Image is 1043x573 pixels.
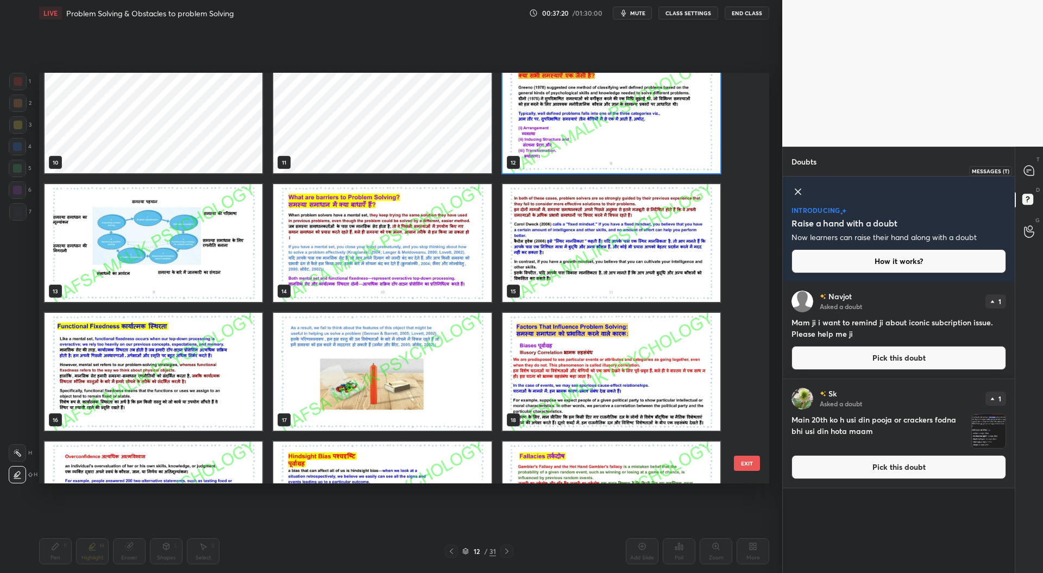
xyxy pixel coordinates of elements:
[9,160,32,177] div: 5
[39,7,62,20] div: LIVE
[1036,186,1040,194] p: D
[9,138,32,155] div: 4
[840,212,843,215] img: small-star.76a44327.svg
[502,442,720,559] img: 1759718195YT5WXK.pdf
[828,292,852,301] p: Navjot
[791,388,813,410] img: 907ebe7e3e7c423092b52c8d7c621a29.jpg
[273,442,491,559] img: 1759718195YT5WXK.pdf
[9,203,32,221] div: 7
[28,450,32,456] p: H
[820,294,826,300] img: no-rating-badge.077c3623.svg
[791,346,1006,370] button: Pick this doubt
[45,442,262,559] img: 1759718195YT5WXK.pdf
[820,302,862,311] p: Asked a doubt
[791,317,1006,339] h4: Mam ji i want to remind ji about iconic subcription issue. Please help me ji
[791,455,1006,479] button: Pick this doubt
[791,217,897,230] h5: Raise a hand with a doubt
[9,116,32,134] div: 3
[783,282,1015,573] div: grid
[489,546,496,556] div: 31
[28,473,33,477] img: shiftIcon.72a6c929.svg
[484,548,487,555] div: /
[273,313,491,431] img: 1759718195YT5WXK.pdf
[66,8,234,18] h4: Problem Solving & Obstacles to problem Solving
[734,456,760,471] button: EXIT
[725,7,769,20] button: End Class
[1036,155,1040,163] p: T
[791,249,1006,273] button: How it works?
[502,55,720,173] img: 1759718195YT5WXK.pdf
[45,313,262,431] img: 1759718195YT5WXK.pdf
[502,313,720,431] img: 1759718195YT5WXK.pdf
[820,399,862,408] p: Asked a doubt
[842,209,846,213] img: large-star.026637fe.svg
[998,298,1001,305] p: 1
[998,395,1001,402] p: 1
[34,472,37,477] p: H
[658,7,718,20] button: CLASS SETTINGS
[969,166,1012,176] div: Messages (T)
[630,9,645,17] span: mute
[613,7,652,20] button: mute
[791,414,967,449] h4: Main 20th ko h usi din pooja or crackers fodna bhi usi din hota maam
[273,184,491,302] img: 1759718195YT5WXK.pdf
[45,184,262,302] img: 1759718195YT5WXK.pdf
[9,95,32,112] div: 2
[783,147,825,176] p: Doubts
[502,184,720,302] img: 1759718195YT5WXK.pdf
[791,232,977,243] p: Now learners can raise their hand along with a doubt
[828,389,837,398] p: Sk
[9,181,32,199] div: 6
[820,391,826,397] img: no-rating-badge.077c3623.svg
[9,73,31,90] div: 1
[791,207,840,213] p: introducing
[1035,216,1040,224] p: G
[39,73,750,483] div: grid
[471,548,482,555] div: 12
[791,291,813,312] img: default.png
[972,414,1006,448] img: 1759719444QJTWZJ.JPEG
